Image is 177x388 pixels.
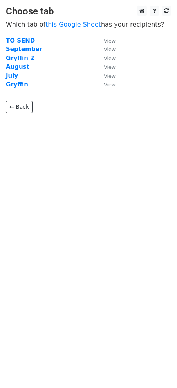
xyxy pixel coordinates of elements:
[6,6,171,17] h3: Choose tab
[6,37,35,44] a: TO SEND
[96,55,116,62] a: View
[104,64,116,70] small: View
[6,46,42,53] a: September
[96,81,116,88] a: View
[96,72,116,79] a: View
[104,38,116,44] small: View
[104,73,116,79] small: View
[6,63,29,70] a: August
[96,63,116,70] a: View
[6,72,18,79] a: July
[104,56,116,61] small: View
[6,55,34,62] a: Gryffin 2
[6,20,171,29] p: Which tab of has your recipients?
[104,82,116,88] small: View
[96,46,116,53] a: View
[6,81,28,88] a: Gryffin
[104,47,116,52] small: View
[96,37,116,44] a: View
[6,101,33,113] a: ← Back
[45,21,101,28] a: this Google Sheet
